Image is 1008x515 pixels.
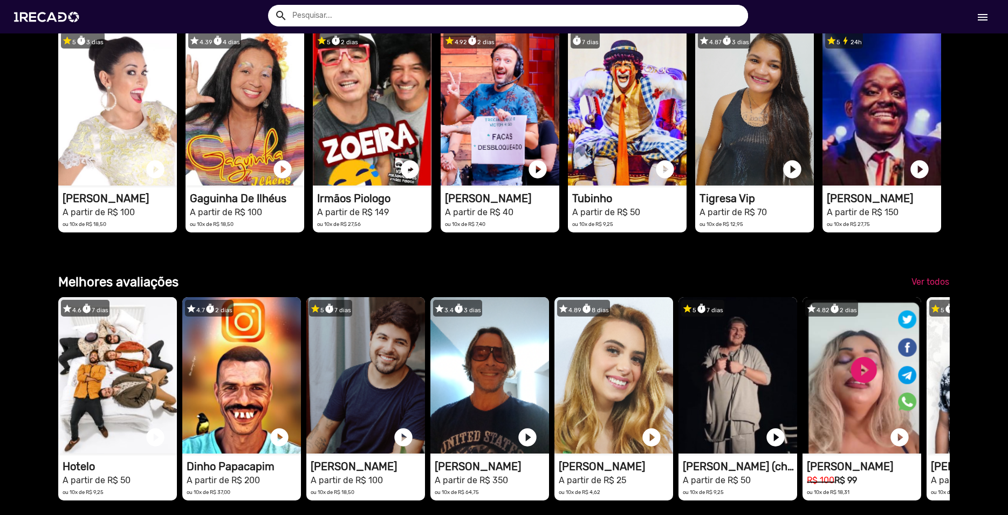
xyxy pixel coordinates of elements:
video: 1RECADO vídeos dedicados para fãs e empresas [678,297,797,454]
small: A partir de R$ 350 [435,475,508,485]
h1: Gaguinha De Ilhéus [190,192,304,205]
button: Example home icon [271,5,290,24]
small: A partir de R$ 40 [445,207,513,217]
small: A partir de R$ 25 [559,475,626,485]
h1: [PERSON_NAME] [63,192,177,205]
small: A partir de R$ 50 [931,475,999,485]
video: 1RECADO vídeos dedicados para fãs e empresas [441,29,559,186]
b: R$ 99 [834,475,857,485]
a: play_circle_filled [517,427,538,448]
h1: Irmãos Piologo [317,192,431,205]
small: ou 10x de R$ 9,25 [683,489,724,495]
small: A partir de R$ 149 [317,207,389,217]
a: play_circle_filled [765,427,786,448]
video: 1RECADO vídeos dedicados para fãs e empresas [186,29,304,186]
small: R$ 100 [807,475,834,485]
small: ou 10x de R$ 9,25 [63,489,104,495]
small: ou 10x de R$ 9,25 [572,221,613,227]
small: ou 10x de R$ 4,62 [559,489,600,495]
h1: Hotelo [63,460,177,473]
a: play_circle_filled [654,159,676,180]
h1: [PERSON_NAME] [807,460,921,473]
small: ou 10x de R$ 27,56 [317,221,361,227]
mat-icon: Example home icon [275,9,287,22]
a: play_circle_filled [272,159,293,180]
video: 1RECADO vídeos dedicados para fãs e empresas [306,297,425,454]
video: 1RECADO vídeos dedicados para fãs e empresas [313,29,431,186]
small: ou 10x de R$ 18,50 [190,221,234,227]
small: A partir de R$ 150 [827,207,899,217]
small: A partir de R$ 70 [700,207,767,217]
h1: Tigresa Vip [700,192,814,205]
a: play_circle_filled [399,159,421,180]
h1: [PERSON_NAME] [827,192,941,205]
small: A partir de R$ 100 [311,475,383,485]
small: A partir de R$ 50 [572,207,640,217]
a: play_circle_filled [527,159,548,180]
small: ou 10x de R$ 27,75 [827,221,870,227]
small: ou 10x de R$ 64,75 [435,489,479,495]
small: ou 10x de R$ 18,50 [63,221,106,227]
a: play_circle_filled [781,159,803,180]
h1: [PERSON_NAME] [435,460,549,473]
video: 1RECADO vídeos dedicados para fãs e empresas [822,29,941,186]
small: A partir de R$ 100 [190,207,262,217]
small: A partir de R$ 100 [63,207,135,217]
small: ou 10x de R$ 18,31 [807,489,849,495]
input: Pesquisar... [284,5,748,26]
a: play_circle_filled [269,427,290,448]
h1: [PERSON_NAME] [311,460,425,473]
h1: Dinho Papacapim [187,460,301,473]
video: 1RECADO vídeos dedicados para fãs e empresas [568,29,687,186]
small: ou 10x de R$ 18,50 [311,489,354,495]
small: ou 10x de R$ 9,25 [931,489,972,495]
a: play_circle_filled [641,427,662,448]
a: play_circle_filled [145,159,166,180]
video: 1RECADO vídeos dedicados para fãs e empresas [58,29,177,186]
b: Melhores avaliações [58,274,179,290]
h1: [PERSON_NAME] (churros) [683,460,797,473]
small: A partir de R$ 200 [187,475,260,485]
video: 1RECADO vídeos dedicados para fãs e empresas [182,297,301,454]
mat-icon: Início [976,11,989,24]
video: 1RECADO vídeos dedicados para fãs e empresas [430,297,549,454]
small: ou 10x de R$ 37,00 [187,489,230,495]
h1: Tubinho [572,192,687,205]
video: 1RECADO vídeos dedicados para fãs e empresas [695,29,814,186]
video: 1RECADO vídeos dedicados para fãs e empresas [803,297,921,454]
video: 1RECADO vídeos dedicados para fãs e empresas [554,297,673,454]
small: A partir de R$ 50 [683,475,751,485]
a: play_circle_filled [889,427,910,448]
h1: [PERSON_NAME] [559,460,673,473]
span: Ver todos [911,277,949,287]
a: play_circle_filled [145,427,166,448]
small: ou 10x de R$ 7,40 [445,221,485,227]
a: play_circle_filled [909,159,930,180]
small: A partir de R$ 50 [63,475,131,485]
small: ou 10x de R$ 12,95 [700,221,743,227]
a: play_circle_filled [393,427,414,448]
h1: [PERSON_NAME] [445,192,559,205]
video: 1RECADO vídeos dedicados para fãs e empresas [58,297,177,454]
